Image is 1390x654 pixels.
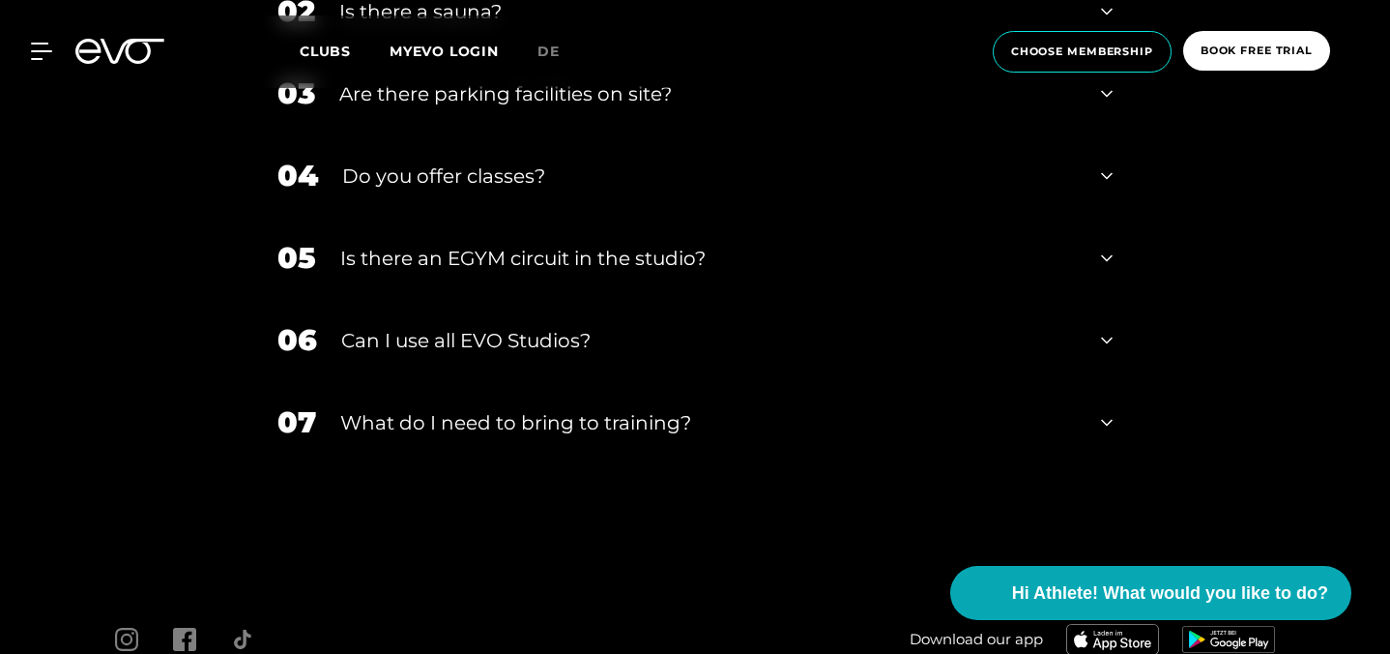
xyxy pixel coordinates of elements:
[340,408,1077,437] div: What do I need to bring to training?
[1182,626,1275,653] img: evofitness app
[300,43,351,60] span: Clubs
[340,244,1077,273] div: Is there an EGYM circuit in the studio?
[1201,43,1313,59] span: book free trial
[1012,580,1328,607] span: Hi Athlete! What would you like to do?
[1177,31,1336,73] a: book free trial
[341,326,1077,355] div: Can I use all EVO Studios?
[277,318,317,362] div: 06
[950,566,1351,620] button: Hi Athlete! What would you like to do?
[390,43,499,60] a: MYEVO LOGIN
[987,31,1177,73] a: choose membership
[910,629,1043,651] span: Download our app
[342,162,1077,191] div: Do you offer classes?
[537,43,560,60] span: de
[537,41,583,63] a: de
[277,154,318,197] div: 04
[300,42,390,60] a: Clubs
[277,401,316,444] div: 07
[277,236,316,280] div: 05
[1011,44,1153,60] span: choose membership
